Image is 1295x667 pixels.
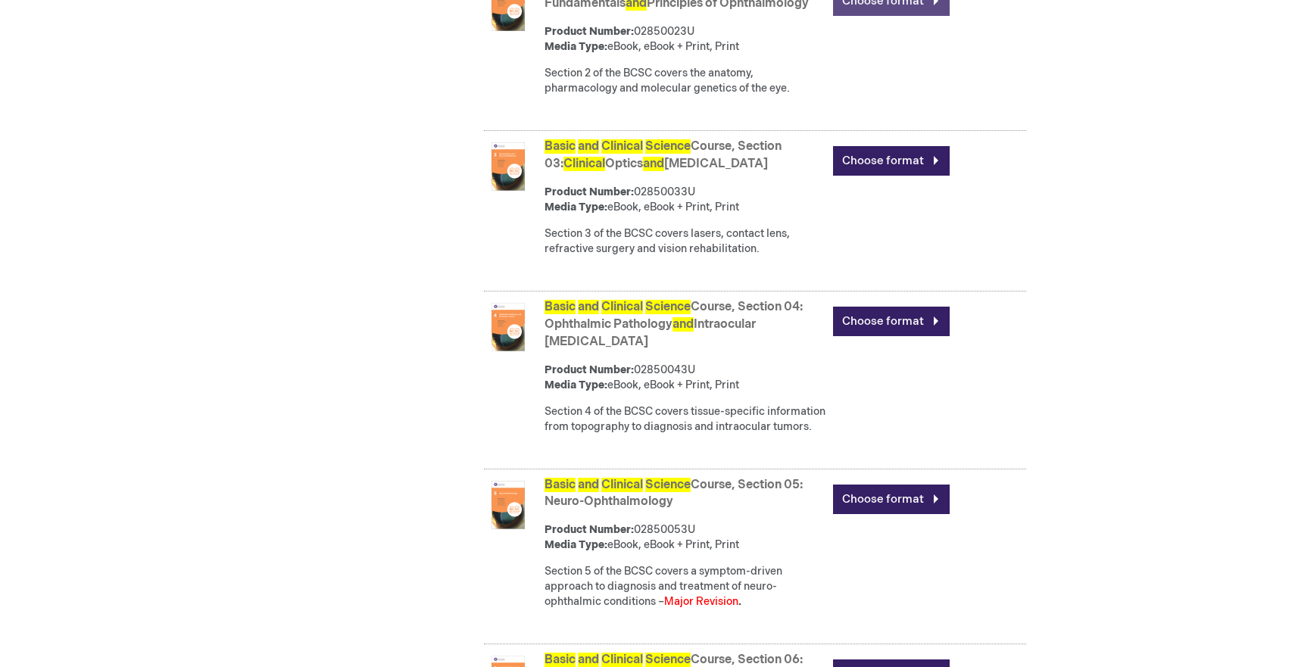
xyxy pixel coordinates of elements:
span: Science [645,653,691,667]
strong: Product Number: [545,363,634,376]
strong: Product Number: [545,523,634,536]
a: Basic and Clinical ScienceCourse, Section 03:ClinicalOpticsand[MEDICAL_DATA] [545,139,782,171]
span: Basic [545,653,576,667]
span: Clinical [601,300,643,314]
span: and [578,478,599,492]
span: Clinical [601,139,643,154]
span: Science [645,478,691,492]
div: Section 2 of the BCSC covers the anatomy, pharmacology and molecular genetics of the eye. [545,66,825,96]
span: Clinical [601,653,643,667]
span: and [643,157,664,171]
strong: Media Type: [545,201,607,214]
span: Clinical [601,478,643,492]
strong: Media Type: [545,379,607,391]
span: Science [645,300,691,314]
strong: . [738,595,741,608]
span: and [578,139,599,154]
a: Choose format [833,307,950,336]
span: Science [645,139,691,154]
img: Basic and Clinical Science Course, Section 03: Clinical Optics and Vision Rehabilitation [484,142,532,191]
div: Section 3 of the BCSC covers lasers, contact lens, refractive surgery and vision rehabilitation. [545,226,825,257]
div: 02850033U eBook, eBook + Print, Print [545,185,825,215]
span: and [672,317,694,332]
strong: Media Type: [545,538,607,551]
span: Basic [545,139,576,154]
span: Basic [545,300,576,314]
div: 02850043U eBook, eBook + Print, Print [545,363,825,393]
img: Basic and Clinical Science Course, Section 04: Ophthalmic Pathology and Intraocular Tumors [484,303,532,351]
span: Basic [545,478,576,492]
div: Section 4 of the BCSC covers tissue-specific information from topography to diagnosis and intraoc... [545,404,825,435]
font: Major Revision [664,595,738,608]
div: 02850053U eBook, eBook + Print, Print [545,522,825,553]
strong: Product Number: [545,185,634,198]
a: Choose format [833,485,950,514]
img: Basic and Clinical Science Course, Section 05: Neuro-Ophthalmology [484,481,532,529]
a: Basic and Clinical ScienceCourse, Section 05: Neuro-Ophthalmology [545,478,803,510]
strong: Product Number: [545,25,634,38]
span: and [578,653,599,667]
div: 02850023U eBook, eBook + Print, Print [545,24,825,55]
a: Basic and Clinical ScienceCourse, Section 04: Ophthalmic PathologyandIntraocular [MEDICAL_DATA] [545,300,803,349]
div: Section 5 of the BCSC covers a symptom-driven approach to diagnosis and treatment of neuro-ophtha... [545,564,825,609]
strong: Media Type: [545,40,607,53]
a: Choose format [833,146,950,176]
span: and [578,300,599,314]
span: Clinical [563,157,605,171]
